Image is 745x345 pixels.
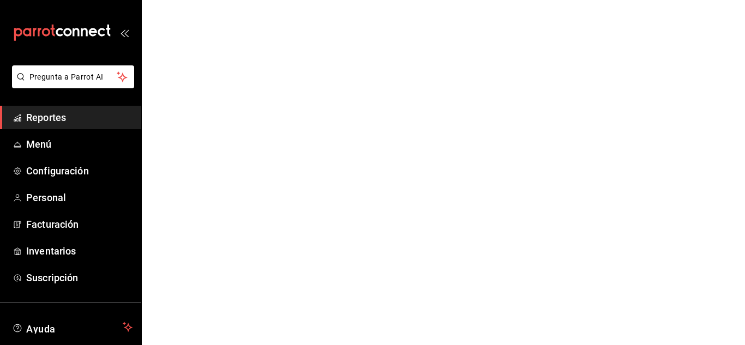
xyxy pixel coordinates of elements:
span: Pregunta a Parrot AI [29,71,117,83]
button: open_drawer_menu [120,28,129,37]
span: Menú [26,137,133,152]
span: Reportes [26,110,133,125]
span: Inventarios [26,244,133,258]
span: Ayuda [26,320,118,334]
button: Pregunta a Parrot AI [12,65,134,88]
span: Facturación [26,217,133,232]
span: Suscripción [26,270,133,285]
span: Configuración [26,164,133,178]
span: Personal [26,190,133,205]
a: Pregunta a Parrot AI [8,79,134,90]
